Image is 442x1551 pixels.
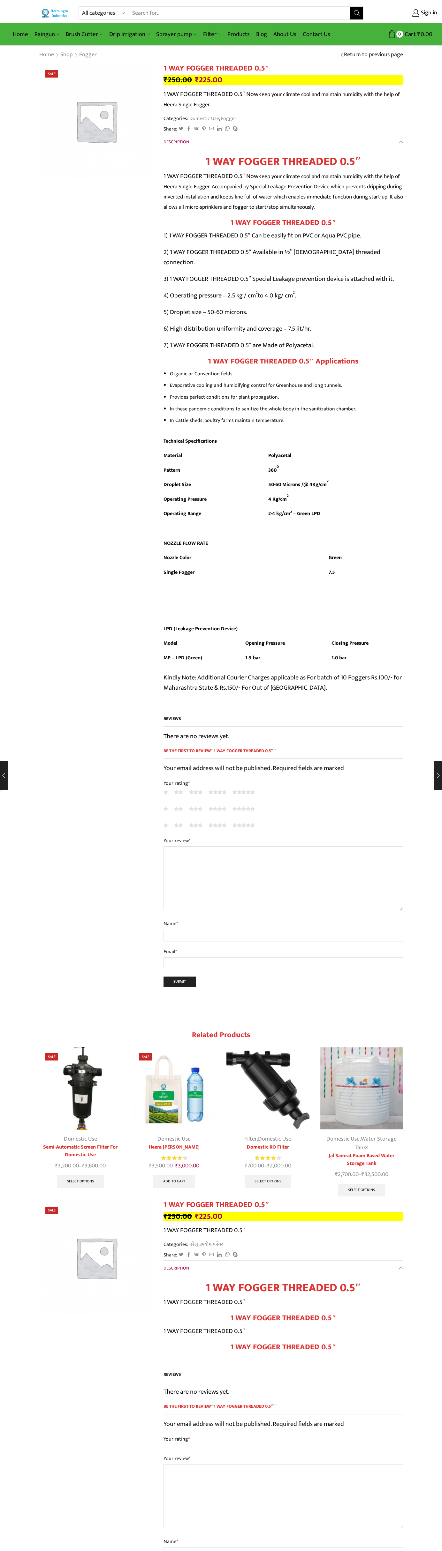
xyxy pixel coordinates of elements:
[164,1387,403,1397] p: There are no reviews yet.
[57,1175,104,1188] a: Select options for “Semi-Automatic Screen Filter For Domestic Use”
[161,1155,184,1161] span: Rated out of 5
[245,1175,291,1188] a: Select options for “Domestic RO Filter”
[195,73,222,86] bdi: 225.00
[419,9,437,17] span: Sign in
[164,763,344,774] span: Your email address will not be published. Required fields are marked
[256,289,258,296] sup: 2
[164,1371,403,1382] h2: Reviews
[195,73,199,86] span: ₹
[267,1161,270,1171] span: ₹
[164,64,403,73] h1: 1 WAY FOGGER THREADED 0.5″
[170,416,403,425] li: In Cattle sheds, poultry farms maintain temperature.
[200,27,224,42] a: Filter
[164,716,403,727] h2: Reviews
[164,115,236,122] span: Categories: ,
[133,1047,216,1130] img: Heera Vermi Nursery
[270,27,300,42] a: About Us
[174,822,183,829] a: 2 of 5 stars
[245,639,285,647] strong: Opening Pressure
[153,27,200,42] a: Sprayer pump
[39,1162,122,1170] span: –
[224,27,253,42] a: Products
[255,1155,276,1161] span: Rated out of 5
[153,1175,195,1188] a: Add to cart: “Heera Vermi Nursery”
[300,27,333,42] a: Contact Us
[164,568,194,576] strong: Single Fogger
[362,1170,388,1179] bdi: 32,500.00
[35,1044,126,1192] div: 1 / 6
[63,27,106,42] a: Brush Cutter
[232,789,255,796] a: 5 of 5 stars
[226,1162,309,1170] span: –
[253,27,270,42] a: Blog
[350,7,363,19] button: Search button
[164,1225,403,1235] p: 1 WAY FOGGER THREADED 0.5″
[326,1134,360,1144] a: Domestic Use
[164,748,403,759] span: Be the first to review “1 WAY FOGGER THREADED 0.5″”
[188,1240,211,1248] a: घरेलू उपयोग
[164,90,400,109] span: Keep your climate cool and maintain humidity with the help of Heera Single Fogger.
[417,29,432,39] bdi: 0.00
[175,1161,178,1171] span: ₹
[164,307,403,317] p: 5) Droplet size – 50-60 microns.
[320,1152,403,1167] a: Jal Samrat Foam Based Water Storage Tank
[209,805,226,812] a: 4 of 5 stars
[335,1170,338,1179] span: ₹
[164,805,168,812] a: 1 of 5 stars
[245,1161,264,1171] bdi: 700.00
[164,451,182,460] strong: Material
[164,89,403,109] p: 1 WAY FOGGER THREADED 0.5″ Now
[31,27,63,42] a: Raingun
[164,125,177,133] span: Share:
[164,948,403,956] label: Email
[164,1326,403,1336] p: 1 WAY FOGGER THREADED 0.5″
[164,73,192,86] bdi: 250.00
[45,1207,58,1214] span: Sale
[245,654,260,662] strong: 1.5 bar
[189,789,202,796] a: 3 of 5 stars
[189,822,202,829] a: 3 of 5 stars
[39,1143,122,1159] a: Semi-Automatic Screen Filter For Domestic Use
[189,805,202,812] a: 3 of 5 stars
[403,30,416,39] span: Cart
[293,289,295,296] sup: 2
[39,64,154,179] img: Placeholder
[164,1281,403,1295] h1: 1 WAY FOGGER THREADED 0.5″
[79,51,97,59] a: Fogger
[267,1161,291,1171] bdi: 2,000.00
[331,654,347,662] strong: 1.0 bar
[164,509,201,518] strong: Operating Range
[164,539,208,547] strong: NOZZLE FLOW RATE
[149,1161,152,1171] span: ₹
[164,437,217,445] strong: Technical Specifications
[209,789,226,796] a: 4 of 5 stars
[164,837,403,845] label: Your review
[232,822,255,829] a: 5 of 5 stars
[255,1155,281,1161] div: Rated 4.00 out of 5
[396,31,403,37] span: 0
[268,480,327,489] strong: 50-60 Microns /@ 4Kg/cm
[164,247,403,267] p: 2) 1 WAY FOGGER THREADED 0.5″ Available in ½’’ [DEMOGRAPHIC_DATA] threaded connection.
[164,789,168,796] a: 1 of 5 stars
[226,1143,309,1151] a: Domestic RO Filter
[164,920,403,928] label: Name
[164,1261,403,1276] a: Description
[287,493,289,499] sup: 2
[268,495,287,503] strong: 4 Kg/cm
[164,138,189,146] span: Description
[164,1538,403,1546] label: Name
[45,70,58,78] span: Sale
[164,1419,344,1429] span: Your email address will not be published. Required fields are marked
[164,480,191,489] strong: Droplet Size
[64,1134,97,1144] a: Domestic Use
[232,805,255,812] a: 5 of 5 stars
[226,1135,309,1143] div: ,
[209,822,226,829] a: 4 of 5 stars
[164,274,403,284] p: 3) 1 WAY FOGGER THREADED 0.5″ Special Leakage prevention device is attached with it.
[338,1184,385,1196] a: Select options for “Jal Samrat Foam Based Water Storage Tank”
[370,28,432,40] a: 0 Cart ₹0.00
[212,1240,223,1248] a: फॉगर
[268,509,320,518] strong: 2-4 kg/cm² – Green LPD
[195,1210,222,1223] bdi: 225.00
[164,780,403,787] label: Your rating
